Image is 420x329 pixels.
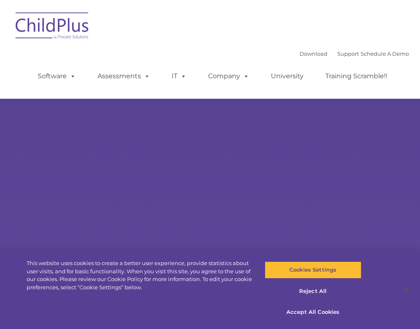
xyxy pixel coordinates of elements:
a: IT [163,68,195,84]
button: Reject All [265,283,361,300]
a: University [263,68,312,84]
button: Close [398,280,416,298]
font: | [300,50,409,57]
a: Support [337,50,359,57]
a: Schedule A Demo [361,50,409,57]
a: Download [300,50,327,57]
button: Accept All Cookies [265,304,361,321]
button: Cookies Settings [265,261,361,279]
a: Assessments [89,68,158,84]
a: Software [30,68,84,84]
div: This website uses cookies to create a better user experience, provide statistics about user visit... [27,259,252,291]
img: ChildPlus by Procare Solutions [11,7,93,48]
a: Training Scramble!! [317,68,395,84]
a: Company [200,68,257,84]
